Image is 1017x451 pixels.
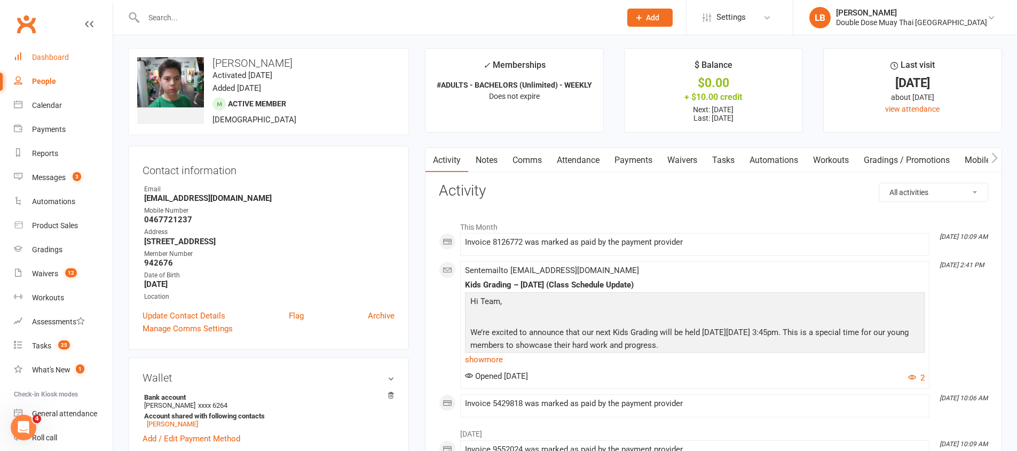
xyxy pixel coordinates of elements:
[14,334,113,358] a: Tasks 25
[940,233,988,240] i: [DATE] 10:09 AM
[144,193,395,203] strong: [EMAIL_ADDRESS][DOMAIN_NAME]
[806,148,856,173] a: Workouts
[14,166,113,190] a: Messages 3
[212,115,296,125] span: [DEMOGRAPHIC_DATA]
[634,77,793,89] div: $0.00
[660,148,705,173] a: Waivers
[143,160,395,176] h3: Contact information
[483,60,490,71] i: ✓
[32,341,51,350] div: Tasks
[32,409,97,418] div: General attendance
[14,262,113,286] a: Waivers 12
[634,105,793,122] p: Next: [DATE] Last: [DATE]
[14,45,113,69] a: Dashboard
[465,238,925,247] div: Invoice 8126772 was marked as paid by the payment provider
[646,13,659,22] span: Add
[143,392,395,430] li: [PERSON_NAME]
[144,292,395,302] div: Location
[228,99,286,108] span: Active member
[144,258,395,268] strong: 942676
[833,77,992,89] div: [DATE]
[809,7,831,28] div: LB
[607,148,660,173] a: Payments
[144,227,395,237] div: Address
[32,221,78,230] div: Product Sales
[143,309,225,322] a: Update Contact Details
[14,69,113,94] a: People
[137,57,204,107] img: image1534749599.png
[32,245,62,254] div: Gradings
[13,11,40,37] a: Clubworx
[58,340,70,349] span: 25
[695,58,732,77] div: $ Balance
[742,148,806,173] a: Automations
[32,366,70,374] div: What's New
[627,9,673,27] button: Add
[140,10,613,25] input: Search...
[439,183,988,199] h3: Activity
[705,148,742,173] a: Tasks
[908,371,925,384] button: 2
[14,214,113,238] a: Product Sales
[144,184,395,195] div: Email
[14,310,113,334] a: Assessments
[32,101,62,110] div: Calendar
[505,148,549,173] a: Comms
[468,148,505,173] a: Notes
[14,142,113,166] a: Reports
[465,371,528,381] span: Opened [DATE]
[549,148,607,173] a: Attendance
[465,266,639,275] span: Sent email to [EMAIL_ADDRESS][DOMAIN_NAME]
[32,53,69,61] div: Dashboard
[198,401,227,409] span: xxxx 6264
[144,393,389,401] strong: Bank account
[32,293,64,302] div: Workouts
[289,309,304,322] a: Flag
[212,83,261,93] time: Added [DATE]
[634,91,793,103] div: + $10.00 credit
[14,118,113,142] a: Payments
[32,433,57,442] div: Roll call
[144,249,395,259] div: Member Number
[144,206,395,216] div: Mobile Number
[144,237,395,246] strong: [STREET_ADDRESS]
[368,309,395,322] a: Archive
[716,5,746,29] span: Settings
[489,92,540,100] span: Does not expire
[14,94,113,118] a: Calendar
[143,372,395,384] h3: Wallet
[468,326,922,354] p: We’re excited to announce that our next Kids Grading will be held [DATE][DATE] 3:45pm. This is a ...
[465,399,925,408] div: Invoice 5429818 was marked as paid by the payment provider
[14,238,113,262] a: Gradings
[147,420,198,428] a: [PERSON_NAME]
[32,77,56,85] div: People
[144,270,395,281] div: Date of Birth
[465,352,925,367] a: show more
[468,295,922,310] p: Hi Team,
[144,279,395,289] strong: [DATE]
[439,423,988,440] li: [DATE]
[940,261,984,269] i: [DATE] 2:41 PM
[33,415,41,423] span: 4
[73,172,81,181] span: 3
[425,148,468,173] a: Activity
[465,281,925,290] div: Kids Grading – [DATE] (Class Schedule Update)
[14,358,113,382] a: What's New1
[11,415,36,440] iframe: Intercom live chat
[143,432,240,445] a: Add / Edit Payment Method
[14,426,113,450] a: Roll call
[836,18,987,27] div: Double Dose Muay Thai [GEOGRAPHIC_DATA]
[32,125,66,134] div: Payments
[885,105,940,113] a: view attendance
[483,58,546,78] div: Memberships
[957,148,1015,173] a: Mobile App
[144,412,389,420] strong: Account shared with following contacts
[137,57,400,69] h3: [PERSON_NAME]
[143,322,233,335] a: Manage Comms Settings
[940,394,988,402] i: [DATE] 10:06 AM
[32,173,66,182] div: Messages
[437,81,592,89] strong: #ADULTS - BACHELORS (Unlimited) - WEEKLY
[890,58,935,77] div: Last visit
[836,8,987,18] div: [PERSON_NAME]
[144,215,395,224] strong: 0467721237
